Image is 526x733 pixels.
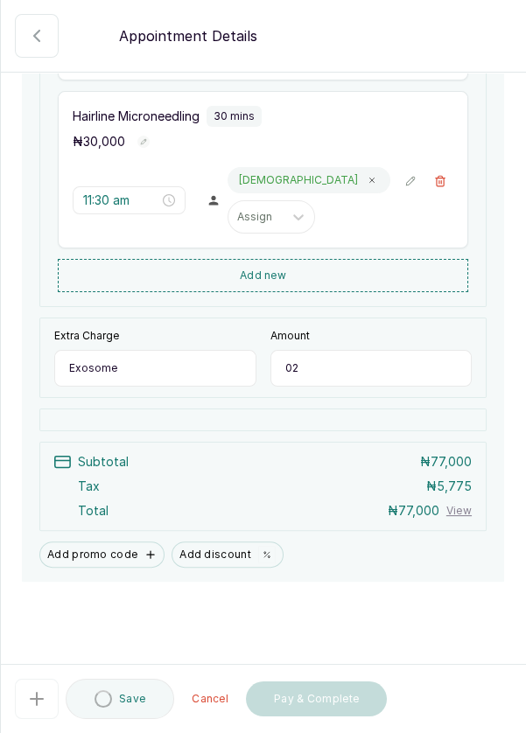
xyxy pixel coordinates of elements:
p: Total [78,502,109,520]
button: Cancel [181,681,239,716]
p: ₦ [73,133,125,150]
input: Amount [270,350,473,387]
label: Extra Charge [54,329,119,343]
button: Add discount [172,541,284,568]
span: 5,775 [437,478,472,493]
input: Select time [83,191,159,210]
p: ₦ [426,478,472,495]
span: 77,000 [398,503,439,518]
p: Tax [78,478,100,495]
button: Save [66,679,174,719]
button: Add new [58,259,468,292]
p: ₦ [420,453,472,471]
p: [DEMOGRAPHIC_DATA] [239,173,358,187]
p: 30 mins [214,109,255,123]
button: Pay & Complete [246,681,387,716]
button: View [446,504,472,518]
button: Add promo code [39,541,165,568]
p: ₦ [388,502,439,520]
p: Appointment Details [119,25,257,46]
input: Extra Charge [54,350,256,387]
label: Amount [270,329,310,343]
p: Subtotal [78,453,129,471]
span: 77,000 [431,454,472,469]
p: Hairline Microneedling [73,108,200,125]
span: 30,000 [83,134,125,149]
